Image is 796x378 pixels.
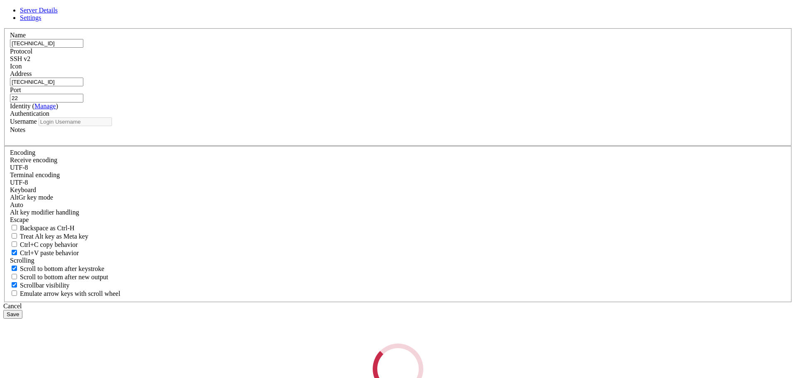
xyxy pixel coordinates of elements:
x-row: FATAL ERROR: Connection refused [3,3,688,10]
label: Identity [10,102,58,110]
span: UTF-8 [10,164,28,171]
input: Ctrl+V paste behavior [12,250,17,255]
span: Treat Alt key as Meta key [20,233,88,240]
input: Backspace as Ctrl-H [12,225,17,230]
label: Port [10,86,21,93]
label: Name [10,32,26,39]
input: Server Name [10,39,83,48]
div: (0, 1) [3,10,7,17]
label: Protocol [10,48,32,55]
a: Manage [34,102,56,110]
input: Login Username [39,117,112,126]
label: When using the alternative screen buffer, and DECCKM (Application Cursor Keys) is active, mouse w... [10,290,120,297]
label: Controls how the Alt key is handled. Escape: Send an ESC prefix. 8-Bit: Add 128 to the typed char... [10,209,79,216]
span: Ctrl+C copy behavior [20,241,78,248]
input: Emulate arrow keys with scroll wheel [12,290,17,296]
div: UTF-8 [10,179,786,186]
label: Scrolling [10,257,34,264]
span: Emulate arrow keys with scroll wheel [20,290,120,297]
label: Icon [10,63,22,70]
a: Settings [20,14,41,21]
span: SSH v2 [10,55,30,62]
div: SSH v2 [10,55,786,63]
span: Scroll to bottom after new output [20,273,108,280]
label: Set the expected encoding for data received from the host. If the encodings do not match, visual ... [10,156,57,163]
span: Scroll to bottom after keystroke [20,265,104,272]
label: Username [10,118,37,125]
label: Address [10,70,32,77]
span: UTF-8 [10,179,28,186]
div: Escape [10,216,786,224]
span: Escape [10,216,29,223]
label: Keyboard [10,186,36,193]
div: Auto [10,201,786,209]
label: Whether to scroll to the bottom on any keystroke. [10,265,104,272]
label: Authentication [10,110,49,117]
input: Host Name or IP [10,78,83,86]
label: The vertical scrollbar mode. [10,282,70,289]
label: Set the expected encoding for data received from the host. If the encodings do not match, visual ... [10,194,53,201]
span: Auto [10,201,23,208]
label: Ctrl+V pastes if true, sends ^V to host if false. Ctrl+Shift+V sends ^V to host if true, pastes i... [10,249,79,256]
label: Notes [10,126,25,133]
span: Backspace as Ctrl-H [20,224,75,232]
a: Server Details [20,7,58,14]
div: Cancel [3,302,793,310]
input: Ctrl+C copy behavior [12,241,17,247]
label: If true, the backspace should send BS ('\x08', aka ^H). Otherwise the backspace key should send '... [10,224,75,232]
span: Scrollbar visibility [20,282,70,289]
span: ( ) [32,102,58,110]
label: Whether the Alt key acts as a Meta key or as a distinct Alt key. [10,233,88,240]
label: The default terminal encoding. ISO-2022 enables character map translations (like graphics maps). ... [10,171,60,178]
input: Scrollbar visibility [12,282,17,288]
label: Ctrl-C copies if true, send ^C to host if false. Ctrl-Shift-C sends ^C to host if true, copies if... [10,241,78,248]
input: Scroll to bottom after keystroke [12,266,17,271]
button: Save [3,310,22,319]
input: Scroll to bottom after new output [12,274,17,279]
x-row: Connection timed out [3,3,688,10]
label: Encoding [10,149,35,156]
label: Scroll to bottom after new output. [10,273,108,280]
span: Ctrl+V paste behavior [20,249,79,256]
div: UTF-8 [10,164,786,171]
input: Treat Alt key as Meta key [12,233,17,239]
input: Port Number [10,94,83,102]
